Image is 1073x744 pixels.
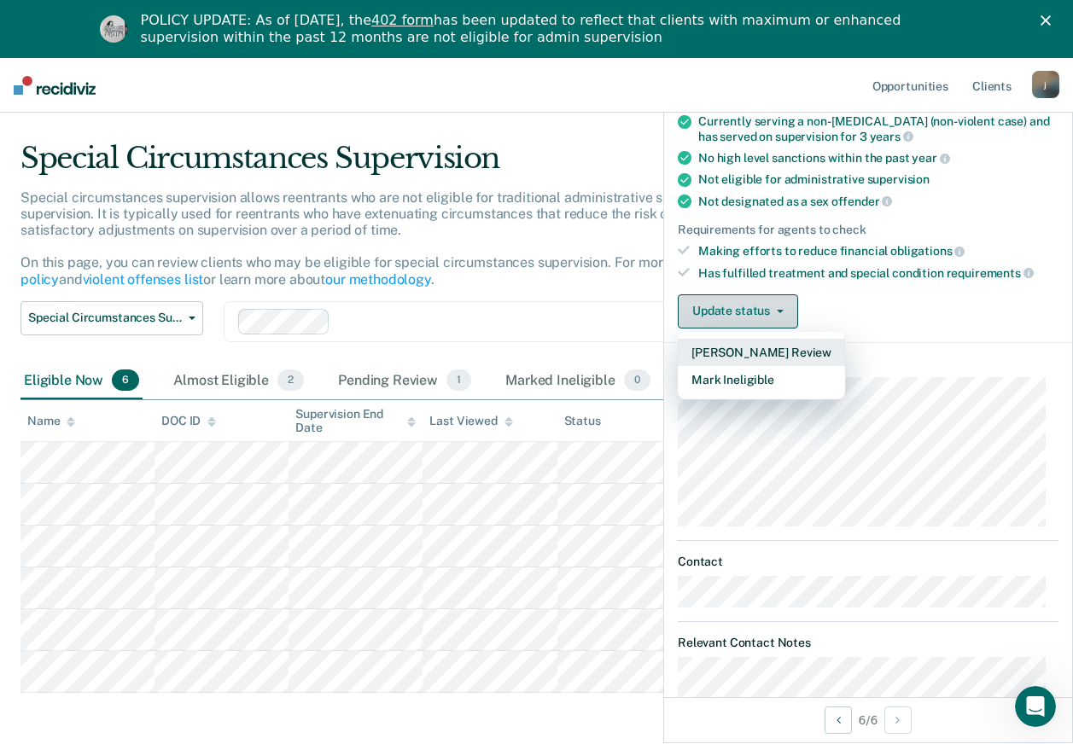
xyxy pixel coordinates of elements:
[277,369,304,392] span: 2
[161,414,216,428] div: DOC ID
[884,706,912,734] button: Next Opportunity
[325,271,431,288] a: our methodology
[698,194,1058,209] div: Not designated as a sex
[869,58,952,113] a: Opportunities
[502,363,654,400] div: Marked Ineligible
[698,265,1058,281] div: Has fulfilled treatment and special condition
[890,244,965,258] span: obligations
[678,636,1058,650] dt: Relevant Contact Notes
[83,271,204,288] a: violent offenses list
[20,254,976,287] a: supervision levels policy
[1032,71,1059,98] div: j
[20,189,976,288] p: Special circumstances supervision allows reentrants who are not eligible for traditional administ...
[947,266,1034,280] span: requirements
[446,369,471,392] span: 1
[678,366,845,393] button: Mark Ineligible
[969,58,1015,113] a: Clients
[141,12,947,46] div: POLICY UPDATE: As of [DATE], the has been updated to reflect that clients with maximum or enhance...
[678,223,1058,237] div: Requirements for agents to check
[678,555,1058,569] dt: Contact
[870,130,913,143] span: years
[100,15,127,43] img: Profile image for Kim
[678,339,845,366] button: [PERSON_NAME] Review
[664,697,1072,742] div: 6 / 6
[867,172,930,186] span: supervision
[678,294,798,328] button: Update status
[698,172,1058,187] div: Not eligible for administrative
[698,150,1058,166] div: No high level sanctions within the past
[27,414,75,428] div: Name
[1041,15,1058,26] div: Close
[678,357,1058,371] dt: Supervision
[564,414,601,428] div: Status
[28,311,182,325] span: Special Circumstances Supervision
[831,195,893,208] span: offender
[14,76,96,95] img: Recidiviz
[20,141,986,189] div: Special Circumstances Supervision
[429,414,512,428] div: Last Viewed
[1015,686,1056,727] iframe: Intercom live chat
[170,363,307,400] div: Almost Eligible
[295,407,416,436] div: Supervision End Date
[371,12,434,28] a: 402 form
[20,363,143,400] div: Eligible Now
[698,243,1058,259] div: Making efforts to reduce financial
[698,114,1058,143] div: Currently serving a non-[MEDICAL_DATA] (non-violent case) and has served on supervision for 3
[825,706,852,734] button: Previous Opportunity
[335,363,475,400] div: Pending Review
[912,151,949,165] span: year
[112,369,139,392] span: 6
[624,369,650,392] span: 0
